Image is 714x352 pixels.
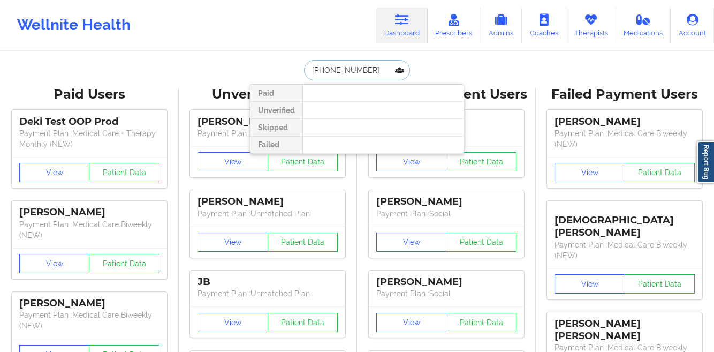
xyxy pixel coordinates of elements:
button: Patient Data [625,274,695,294]
a: Therapists [566,8,616,43]
div: Failed Payment Users [543,86,707,103]
button: View [555,163,625,182]
button: Patient Data [446,313,516,332]
button: Patient Data [268,152,338,171]
button: Patient Data [268,233,338,252]
p: Payment Plan : Social [376,208,516,219]
a: Dashboard [376,8,428,43]
a: Coaches [522,8,566,43]
button: View [376,313,447,332]
div: Failed [250,137,302,154]
div: [PERSON_NAME] [PERSON_NAME] [555,318,695,342]
p: Payment Plan : Unmatched Plan [198,288,338,299]
div: [DEMOGRAPHIC_DATA][PERSON_NAME] [555,206,695,239]
a: Prescribers [428,8,481,43]
button: View [198,233,268,252]
button: View [376,152,447,171]
button: Patient Data [268,313,338,332]
button: View [555,274,625,294]
p: Payment Plan : Medical Care Biweekly (NEW) [555,239,695,261]
button: Patient Data [89,163,159,182]
div: Skipped [250,119,302,136]
p: Payment Plan : Social [376,288,516,299]
a: Medications [616,8,671,43]
p: Payment Plan : Medical Care + Therapy Monthly (NEW) [19,128,159,149]
button: View [198,152,268,171]
button: View [376,233,447,252]
div: Paid [250,85,302,102]
div: Unverified Users [186,86,350,103]
div: Paid Users [7,86,171,103]
button: Patient Data [446,152,516,171]
button: Patient Data [625,163,695,182]
a: Report Bug [697,141,714,183]
button: View [19,254,90,273]
div: [PERSON_NAME] [555,116,695,128]
button: View [19,163,90,182]
div: Unverified [250,102,302,119]
div: [PERSON_NAME] [198,196,338,208]
p: Payment Plan : Medical Care Biweekly (NEW) [555,128,695,149]
div: [PERSON_NAME] [198,116,338,128]
div: JB [198,276,338,288]
button: View [198,313,268,332]
a: Admins [480,8,522,43]
p: Payment Plan : Medical Care Biweekly (NEW) [19,310,159,331]
div: [PERSON_NAME] [19,297,159,310]
p: Payment Plan : Unmatched Plan [198,128,338,139]
div: [PERSON_NAME] [376,276,516,288]
div: [PERSON_NAME] [19,206,159,219]
a: Account [671,8,714,43]
p: Payment Plan : Unmatched Plan [198,208,338,219]
button: Patient Data [446,233,516,252]
p: Payment Plan : Medical Care Biweekly (NEW) [19,219,159,241]
div: [PERSON_NAME] [376,196,516,208]
button: Patient Data [89,254,159,273]
div: Deki Test OOP Prod [19,116,159,128]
